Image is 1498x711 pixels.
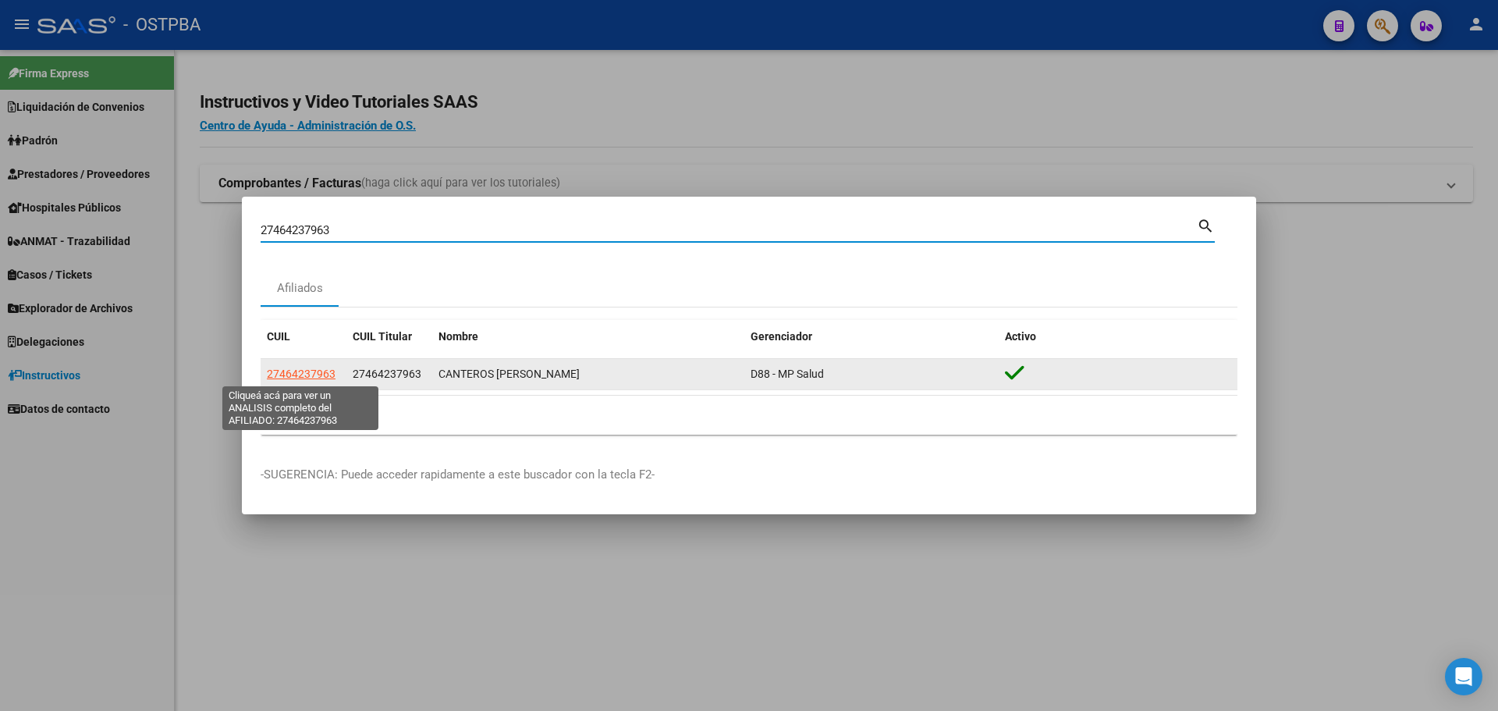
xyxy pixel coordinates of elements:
datatable-header-cell: CUIL [261,320,346,354]
div: 1 total [261,396,1237,435]
p: -SUGERENCIA: Puede acceder rapidamente a este buscador con la tecla F2- [261,466,1237,484]
span: Gerenciador [751,330,812,343]
div: Afiliados [277,279,323,297]
span: D88 - MP Salud [751,368,824,380]
datatable-header-cell: Nombre [432,320,744,354]
datatable-header-cell: CUIL Titular [346,320,432,354]
datatable-header-cell: Activo [999,320,1237,354]
span: 27464237963 [353,368,421,380]
mat-icon: search [1197,215,1215,234]
div: Open Intercom Messenger [1445,658,1482,695]
datatable-header-cell: Gerenciador [744,320,999,354]
span: Activo [1005,330,1036,343]
span: Nombre [438,330,478,343]
span: CUIL Titular [353,330,412,343]
span: CUIL [267,330,290,343]
div: CANTEROS [PERSON_NAME] [438,365,738,383]
span: 27464237963 [267,368,335,380]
